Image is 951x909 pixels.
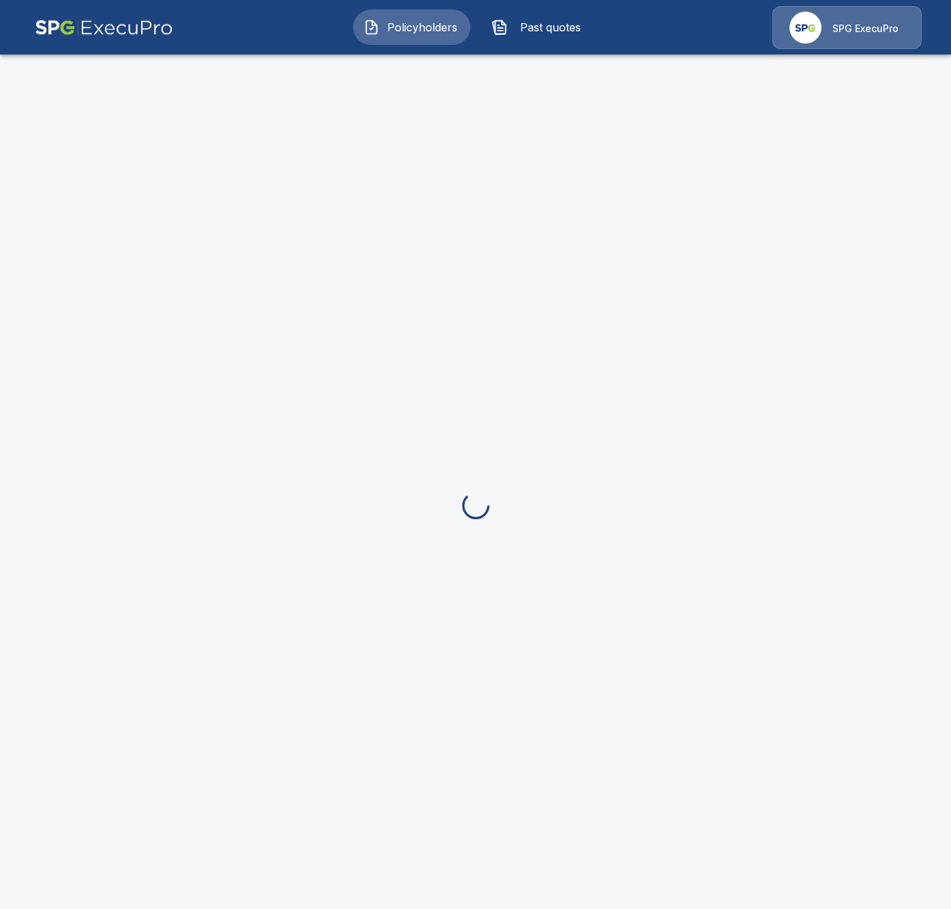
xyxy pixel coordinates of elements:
img: Policyholders Icon [363,19,380,35]
img: Agency Icon [789,12,821,44]
span: Past quotes [513,19,588,35]
button: Policyholders IconPolicyholders [353,10,470,45]
button: Past quotes IconPast quotes [481,10,599,45]
span: Policyholders [385,19,460,35]
img: Past quotes Icon [492,19,508,35]
img: AA Logo [35,6,173,49]
p: SPG ExecuPro [832,22,899,35]
a: Agency IconSPG ExecuPro [772,6,922,49]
